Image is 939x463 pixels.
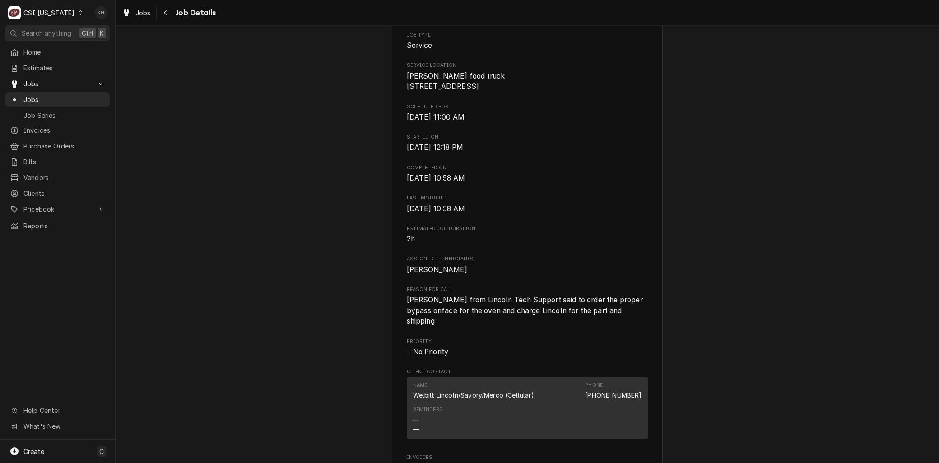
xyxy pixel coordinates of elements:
[23,111,105,120] span: Job Series
[585,382,603,389] div: Phone
[407,112,648,123] span: Scheduled For
[585,382,641,400] div: Phone
[5,60,110,75] a: Estimates
[407,71,648,92] span: Service Location
[407,338,648,357] div: Priority
[5,186,110,201] a: Clients
[407,368,648,375] span: Client Contact
[407,296,645,325] span: [PERSON_NAME] from Lincoln Tech Support said to order the proper bypass oriface for the oven and ...
[5,218,110,233] a: Reports
[407,204,648,214] span: Last Modified
[407,234,648,245] span: Estimated Job Duration
[407,235,415,243] span: 2h
[407,134,648,141] span: Started On
[407,286,648,293] span: Reason For Call
[407,338,648,345] span: Priority
[100,28,104,38] span: K
[407,454,648,461] span: Invoices
[585,391,641,399] a: [PHONE_NUMBER]
[407,103,648,123] div: Scheduled For
[407,72,505,91] span: [PERSON_NAME] food truck [STREET_ADDRESS]
[5,419,110,434] a: Go to What's New
[407,62,648,92] div: Service Location
[407,255,648,275] div: Assigned Technician(s)
[5,139,110,153] a: Purchase Orders
[95,6,107,19] div: KH
[158,5,173,20] button: Navigate back
[413,382,534,400] div: Name
[413,390,534,400] div: Welbilt Lincoln/Savory/Merco (Cellular)
[5,92,110,107] a: Jobs
[23,406,104,415] span: Help Center
[23,204,92,214] span: Pricebook
[407,62,648,69] span: Service Location
[23,189,105,198] span: Clients
[407,255,648,263] span: Assigned Technician(s)
[407,377,648,439] div: Contact
[413,406,443,434] div: Reminders
[407,164,648,171] span: Completed On
[413,425,419,434] div: —
[407,295,648,327] span: Reason For Call
[23,47,105,57] span: Home
[23,421,104,431] span: What's New
[407,286,648,327] div: Reason For Call
[99,447,104,456] span: C
[5,76,110,91] a: Go to Jobs
[407,204,465,213] span: [DATE] 10:58 AM
[407,194,648,214] div: Last Modified
[407,32,648,39] span: Job Type
[407,113,465,121] span: [DATE] 11:00 AM
[23,63,105,73] span: Estimates
[413,382,428,389] div: Name
[5,154,110,169] a: Bills
[5,170,110,185] a: Vendors
[407,347,648,357] span: Priority
[413,406,443,413] div: Reminders
[407,264,648,275] span: Assigned Technician(s)
[407,225,648,245] div: Estimated Job Duration
[23,448,44,455] span: Create
[173,7,216,19] span: Job Details
[413,415,419,425] div: —
[23,157,105,167] span: Bills
[82,28,93,38] span: Ctrl
[5,45,110,60] a: Home
[5,108,110,123] a: Job Series
[23,8,74,18] div: CSI [US_STATE]
[407,142,648,153] span: Started On
[407,103,648,111] span: Scheduled For
[8,6,21,19] div: C
[407,41,432,50] span: Service
[118,5,154,20] a: Jobs
[407,225,648,232] span: Estimated Job Duration
[407,265,468,274] span: [PERSON_NAME]
[5,202,110,217] a: Go to Pricebook
[95,6,107,19] div: Kyley Hunnicutt's Avatar
[23,141,105,151] span: Purchase Orders
[23,221,105,231] span: Reports
[407,347,648,357] div: No Priority
[23,79,92,88] span: Jobs
[407,173,648,184] span: Completed On
[407,368,648,443] div: Client Contact
[407,174,465,182] span: [DATE] 10:58 AM
[407,134,648,153] div: Started On
[407,40,648,51] span: Job Type
[135,8,151,18] span: Jobs
[5,25,110,41] button: Search anythingCtrlK
[407,377,648,443] div: Client Contact List
[23,95,105,104] span: Jobs
[23,125,105,135] span: Invoices
[407,143,463,152] span: [DATE] 12:18 PM
[23,173,105,182] span: Vendors
[407,164,648,184] div: Completed On
[407,194,648,202] span: Last Modified
[407,32,648,51] div: Job Type
[5,403,110,418] a: Go to Help Center
[5,123,110,138] a: Invoices
[8,6,21,19] div: CSI Kentucky's Avatar
[22,28,71,38] span: Search anything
